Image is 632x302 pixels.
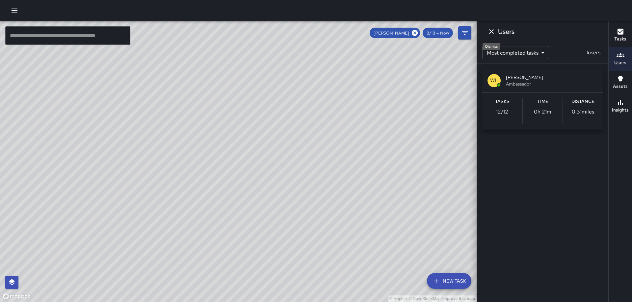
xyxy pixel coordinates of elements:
[482,69,603,130] button: WL[PERSON_NAME]AmbassadorTasks12/12Time0h 21mDistance0.31miles
[498,26,514,37] h6: Users
[614,59,626,66] h6: Users
[370,30,413,36] span: [PERSON_NAME]
[571,98,594,105] h6: Distance
[534,108,551,116] p: 0h 21m
[427,273,471,289] button: New Task
[495,98,510,105] h6: Tasks
[614,36,626,43] h6: Tasks
[423,30,453,36] span: 8/18 — Now
[612,107,629,114] h6: Insights
[458,26,471,39] button: Filters
[506,81,598,87] span: Ambassador
[485,25,498,38] button: Dismiss
[613,83,628,90] h6: Assets
[609,71,632,95] button: Assets
[482,46,549,59] div: Most completed tasks
[537,98,548,105] h6: Time
[609,95,632,118] button: Insights
[490,77,498,85] p: WL
[370,28,420,38] div: [PERSON_NAME]
[572,108,594,116] p: 0.31 miles
[584,49,603,57] p: 1 users
[609,24,632,47] button: Tasks
[506,74,598,81] span: [PERSON_NAME]
[483,43,500,50] div: Dismiss
[496,108,508,116] p: 12 / 12
[609,47,632,71] button: Users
